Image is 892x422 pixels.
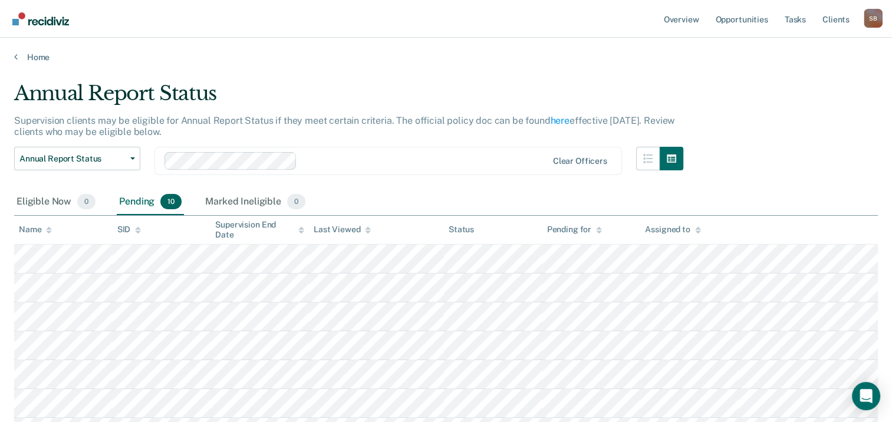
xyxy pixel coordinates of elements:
[203,189,308,215] div: Marked Ineligible0
[19,225,52,235] div: Name
[117,189,184,215] div: Pending10
[215,220,304,240] div: Supervision End Date
[864,9,883,28] button: Profile dropdown button
[852,382,880,410] div: Open Intercom Messenger
[77,194,96,209] span: 0
[553,156,607,166] div: Clear officers
[864,9,883,28] div: S B
[14,52,878,62] a: Home
[19,154,126,164] span: Annual Report Status
[12,12,69,25] img: Recidiviz
[314,225,371,235] div: Last Viewed
[14,147,140,170] button: Annual Report Status
[551,115,570,126] a: here
[449,225,474,235] div: Status
[547,225,602,235] div: Pending for
[14,115,674,137] p: Supervision clients may be eligible for Annual Report Status if they meet certain criteria. The o...
[117,225,141,235] div: SID
[14,189,98,215] div: Eligible Now0
[14,81,683,115] div: Annual Report Status
[645,225,700,235] div: Assigned to
[287,194,305,209] span: 0
[160,194,182,209] span: 10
